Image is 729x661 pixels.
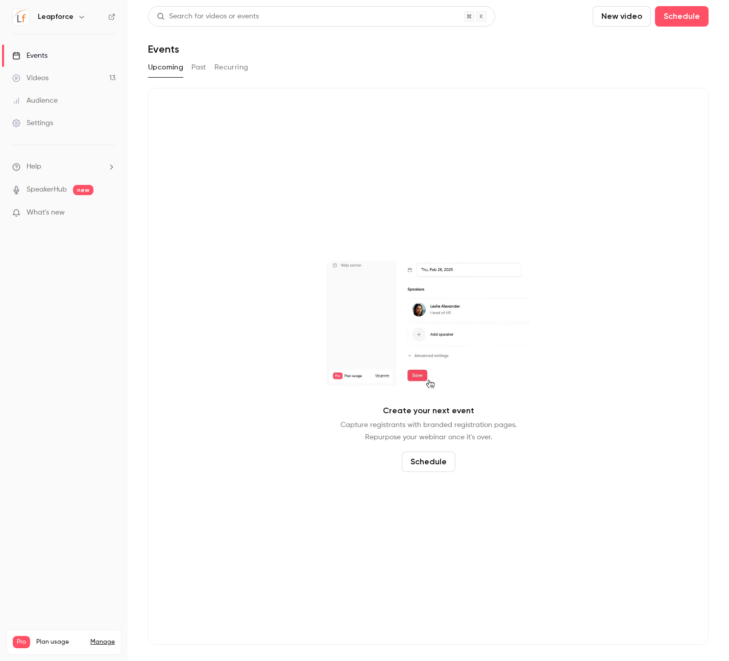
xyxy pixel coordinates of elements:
img: Leapforce [13,9,29,25]
span: new [73,185,93,195]
button: Past [191,59,206,76]
iframe: Noticeable Trigger [103,208,115,218]
span: Pro [13,636,30,648]
div: Videos [12,73,48,83]
button: Upcoming [148,59,183,76]
button: New video [593,6,651,27]
p: Capture registrants with branded registration pages. Repurpose your webinar once it's over. [341,419,517,443]
span: Plan usage [36,638,84,646]
button: Schedule [402,452,455,472]
a: SpeakerHub [27,184,67,195]
span: Help [27,161,41,172]
button: Recurring [214,59,249,76]
span: What's new [27,207,65,218]
div: Search for videos or events [157,11,259,22]
div: Audience [12,96,58,106]
div: Settings [12,118,53,128]
button: Schedule [655,6,709,27]
h6: Leapforce [38,12,74,22]
h1: Events [148,43,179,55]
div: Events [12,51,47,61]
li: help-dropdown-opener [12,161,115,172]
a: Manage [90,638,115,646]
p: Create your next event [383,405,474,417]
